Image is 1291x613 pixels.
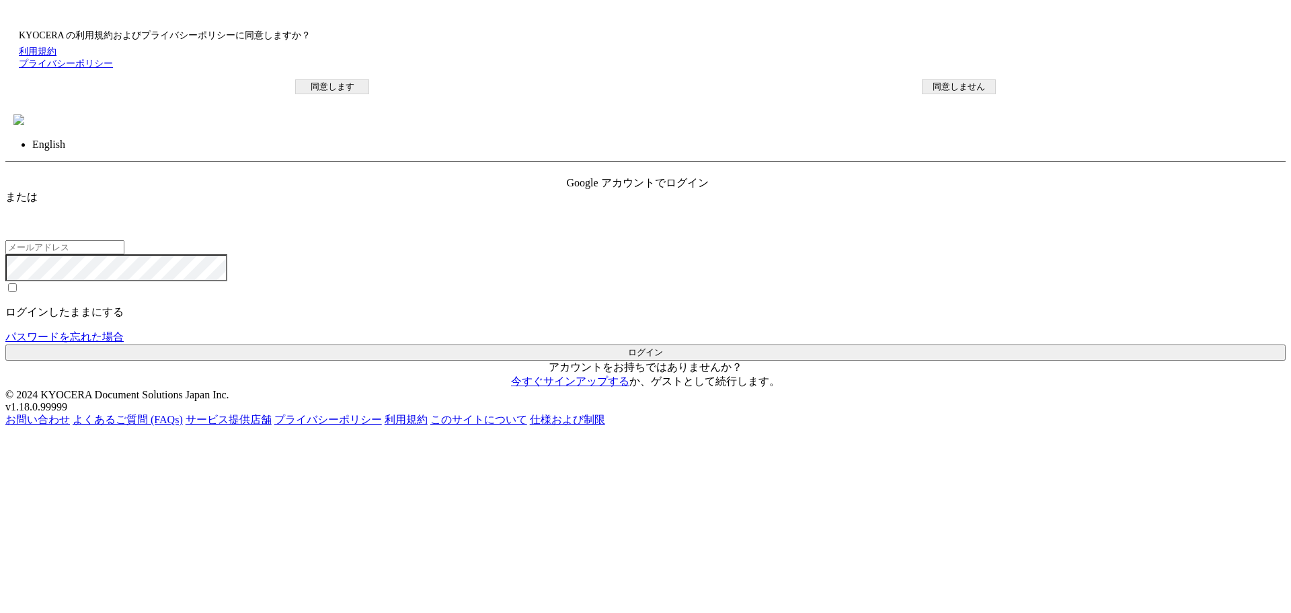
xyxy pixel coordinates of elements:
[5,331,124,342] a: パスワードを忘れた場合
[511,375,780,387] span: か、 。
[274,414,382,425] a: プライバシーポリシー
[32,139,65,150] a: English
[430,414,527,425] a: このサイトについて
[5,163,27,174] a: 戻る
[5,401,67,412] span: v1.18.0.99999
[13,114,24,125] img: anytime_print_blue_japanese_228x75.svg
[5,305,1286,320] p: ログインしたままにする
[19,59,113,69] a: プライバシーポリシー
[19,46,56,57] a: 利用規約
[5,240,124,254] input: メールアドレス
[186,414,272,425] a: サービス提供店舗
[5,190,1286,205] div: または
[73,414,183,425] a: よくあるご質問 (FAQs)
[5,389,229,400] span: © 2024 KYOCERA Document Solutions Japan Inc.
[5,19,48,30] span: ログイン
[567,177,709,188] span: Google アカウントでログイン
[5,345,1286,361] button: ログイン
[5,414,70,425] a: お問い合わせ
[5,361,1286,389] p: アカウントをお持ちではありませんか？
[651,375,769,387] a: ゲストとして続行します
[530,414,605,425] a: 仕様および制限
[385,414,428,425] a: 利用規約
[19,30,1272,42] p: KYOCERA の利用規約およびプライバシーポリシーに同意しますか？
[511,375,629,387] a: 今すぐサインアップする
[295,79,369,94] button: 同意します
[922,79,996,94] button: 同意しません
